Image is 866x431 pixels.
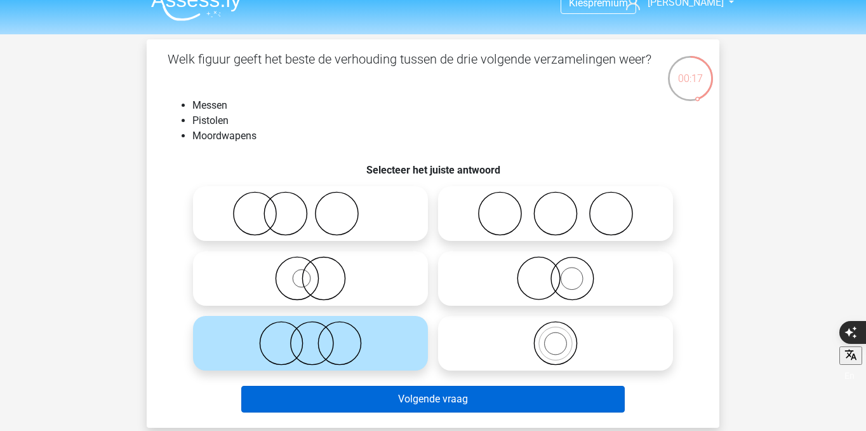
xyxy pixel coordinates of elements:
[192,128,699,144] li: Moordwapens
[667,55,714,86] div: 00:17
[241,386,625,413] button: Volgende vraag
[167,154,699,176] h6: Selecteer het juiste antwoord
[192,98,699,113] li: Messen
[192,113,699,128] li: Pistolen
[167,50,651,88] p: Welk figuur geeft het beste de verhouding tussen de drie volgende verzamelingen weer?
